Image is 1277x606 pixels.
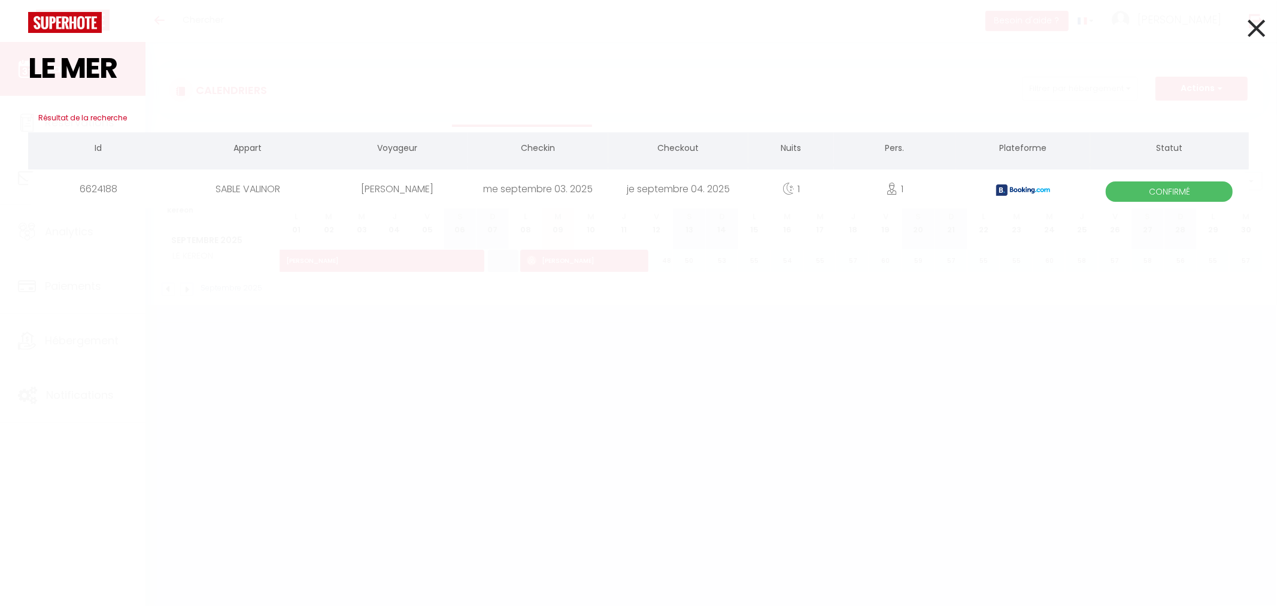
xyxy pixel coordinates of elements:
[608,132,749,166] th: Checkout
[1106,181,1233,202] span: Confirmé
[28,104,1249,132] h3: Résultat de la recherche
[996,184,1050,196] img: booking2.png
[834,169,956,208] div: 1
[468,132,608,166] th: Checkin
[327,132,468,166] th: Voyageur
[28,169,168,208] div: 6624188
[608,169,749,208] div: je septembre 04. 2025
[28,33,1249,104] input: Tapez pour rechercher...
[28,132,168,166] th: Id
[834,132,956,166] th: Pers.
[956,132,1090,166] th: Plateforme
[327,169,468,208] div: [PERSON_NAME]
[1090,132,1249,166] th: Statut
[168,132,327,166] th: Appart
[10,5,46,41] button: Ouvrir le widget de chat LiveChat
[28,12,102,33] img: logo
[468,169,608,208] div: me septembre 03. 2025
[168,169,327,208] div: SABLE VALINOR
[748,132,834,166] th: Nuits
[748,169,834,208] div: 1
